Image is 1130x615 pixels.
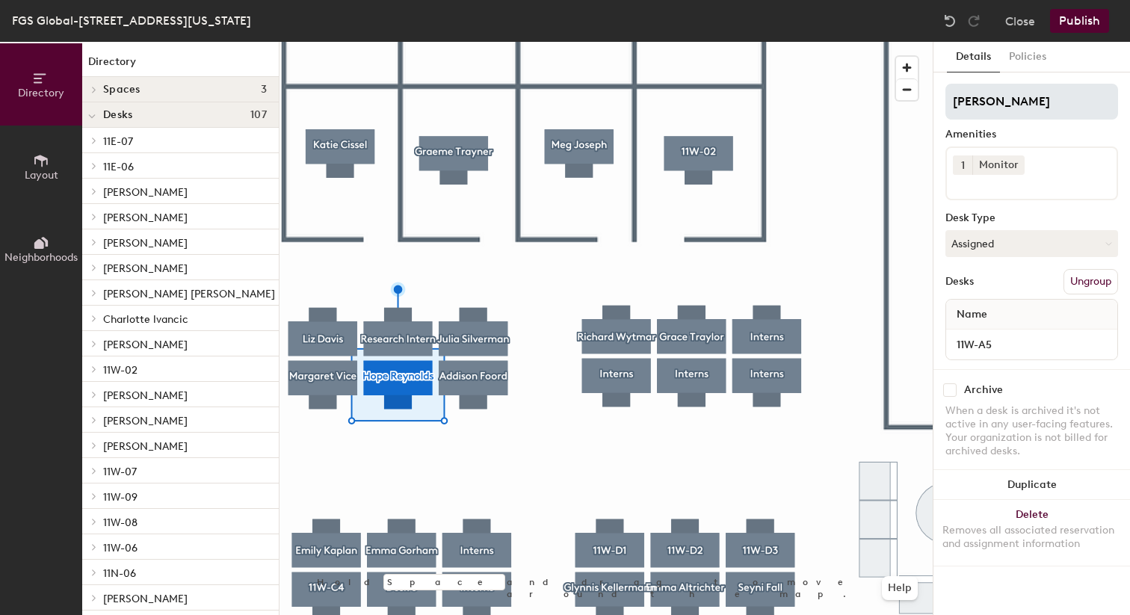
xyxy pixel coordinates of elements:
span: [PERSON_NAME] [103,211,188,224]
span: [PERSON_NAME] [103,415,188,427]
div: Monitor [972,155,1025,175]
span: Neighborhoods [4,251,78,264]
span: Spaces [103,84,141,96]
span: [PERSON_NAME] [PERSON_NAME] [103,288,275,300]
span: 1 [961,158,965,173]
button: Ungroup [1063,269,1118,294]
span: [PERSON_NAME] [103,440,188,453]
span: [PERSON_NAME] [103,262,188,275]
button: DeleteRemoves all associated reservation and assignment information [933,500,1130,566]
button: Assigned [945,230,1118,257]
span: 11W-07 [103,466,137,478]
span: 107 [250,109,267,121]
div: Desks [945,276,974,288]
span: Charlotte lvancic [103,313,188,326]
span: Directory [18,87,64,99]
button: Details [947,42,1000,72]
div: Archive [964,384,1003,396]
div: Amenities [945,129,1118,140]
span: [PERSON_NAME] [103,389,188,402]
span: Desks [103,109,132,121]
div: When a desk is archived it's not active in any user-facing features. Your organization is not bil... [945,404,1118,458]
button: Policies [1000,42,1055,72]
button: Close [1005,9,1035,33]
span: [PERSON_NAME] [103,339,188,351]
div: Removes all associated reservation and assignment information [942,524,1121,551]
img: Undo [942,13,957,28]
span: [PERSON_NAME] [103,237,188,250]
input: Unnamed desk [949,334,1114,355]
span: [PERSON_NAME] [103,593,188,605]
span: Layout [25,169,58,182]
span: 11W-09 [103,491,138,504]
div: FGS Global-[STREET_ADDRESS][US_STATE] [12,11,251,30]
span: 3 [261,84,267,96]
span: 11E-06 [103,161,134,173]
button: 1 [953,155,972,175]
span: 11E-07 [103,135,133,148]
span: 11N-06 [103,567,136,580]
span: 11W-08 [103,516,138,529]
button: Help [882,576,918,600]
button: Publish [1050,9,1109,33]
span: 11W-06 [103,542,138,554]
span: Name [949,301,995,328]
img: Redo [966,13,981,28]
span: 11W-02 [103,364,138,377]
button: Duplicate [933,470,1130,500]
span: [PERSON_NAME] [103,186,188,199]
h1: Directory [82,54,279,77]
div: Desk Type [945,212,1118,224]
